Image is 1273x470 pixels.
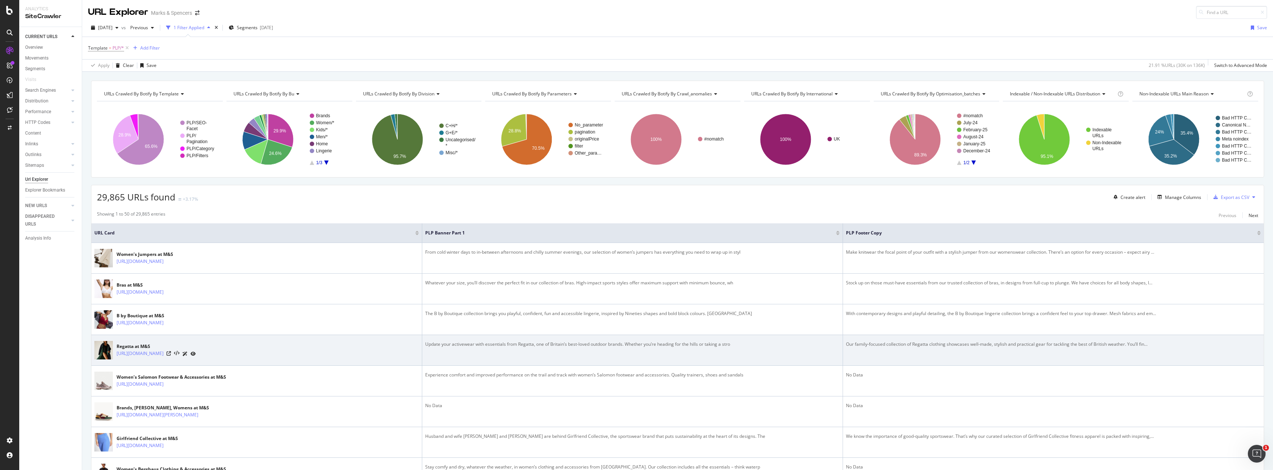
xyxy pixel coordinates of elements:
div: Outlinks [25,151,41,159]
button: Switch to Advanced Mode [1211,60,1267,71]
div: HTTP Codes [25,119,50,126]
img: main image [94,338,113,362]
img: main image [94,308,113,332]
svg: A chart. [226,107,352,172]
a: CURRENT URLS [25,33,69,41]
a: DISAPPEARED URLS [25,213,69,228]
span: Previous [127,24,148,31]
text: 100% [651,137,662,142]
text: Women/* [316,120,334,125]
svg: A chart. [97,107,223,172]
text: 1/3 [316,160,322,165]
button: Apply [88,60,110,71]
text: 89.3% [914,152,927,158]
div: Girlfriend Collective at M&S [117,435,196,442]
text: Bad HTTP C… [1222,158,1252,163]
text: Brands [316,113,330,118]
div: No Data [425,402,840,409]
span: PLP Banner Part 1 [425,230,825,236]
text: 35.2% [1164,153,1177,159]
span: URLs Crawled By Botify By optimisation_batches [881,91,980,97]
text: Men/* [316,134,328,139]
div: Movements [25,54,48,62]
div: Sitemaps [25,162,44,169]
div: Switch to Advanced Mode [1214,62,1267,68]
svg: A chart. [744,107,870,172]
text: 95.7% [393,154,406,159]
text: #nomatch [963,113,983,118]
div: Save [147,62,157,68]
iframe: Intercom live chat [1248,445,1266,463]
h4: URLs Crawled By Botify By bu [232,88,346,100]
text: PLP/SEO- [187,120,207,125]
a: [URL][DOMAIN_NAME] [117,319,164,327]
svg: A chart. [356,107,482,172]
text: August-24 [963,134,984,139]
a: [URL][DOMAIN_NAME] [117,350,164,357]
div: Make knitwear the focal point of your outfit with a stylish jumper from our womenswear collection... [846,249,1261,256]
img: main image [94,246,113,270]
button: Save [1248,22,1267,34]
a: [URL][DOMAIN_NAME] [117,381,164,388]
a: Performance [25,108,69,116]
div: arrow-right-arrow-left [195,10,199,16]
a: HTTP Codes [25,119,69,126]
button: Save [137,60,157,71]
text: URLs [1092,146,1104,151]
div: Visits [25,76,36,84]
text: 24.6% [269,151,282,156]
span: 2025 Sep. 13th [98,24,112,31]
a: Sitemaps [25,162,69,169]
text: PLP/Category [187,146,214,151]
span: Non-Indexable URLs Main Reason [1139,91,1209,97]
span: Segments [237,24,258,31]
a: [URL][DOMAIN_NAME] [117,258,164,265]
button: View HTML Source [174,351,179,356]
div: 21.91 % URLs ( 30K on 136K ) [1149,62,1205,68]
div: 1 Filter Applied [174,24,204,31]
div: B by Boutique at M&S [117,312,196,319]
a: Inlinks [25,140,69,148]
div: Inlinks [25,140,38,148]
div: Bras at M&S [117,282,196,288]
text: pagination [575,129,595,135]
button: Add Filter [130,44,160,53]
text: 65.6% [145,144,157,149]
a: Explorer Bookmarks [25,186,77,194]
text: Pagination [187,139,208,144]
text: Other_para… [575,151,602,156]
span: URLs Crawled By Botify By division [363,91,434,97]
span: = [109,45,111,51]
span: 29,865 URLs found [97,191,175,203]
text: PLP/Filters [187,153,208,158]
text: 35.4% [1180,131,1193,136]
div: Experience comfort and improved performance on the trail and track with women’s Salomon footwear ... [425,372,840,378]
button: Export as CSV [1210,191,1249,203]
span: URLs Crawled By Botify By international [751,91,833,97]
text: #nomatch [704,136,724,142]
div: [DATE] [260,24,273,31]
img: main image [94,430,113,454]
text: January-25 [963,141,985,146]
button: Previous [127,22,157,34]
a: Content [25,129,77,137]
span: URL Card [94,230,413,236]
div: Performance [25,108,51,116]
h4: URLs Crawled By Botify By international [750,88,863,100]
div: Save [1257,24,1267,31]
div: Segments [25,65,45,73]
div: times [213,24,219,31]
div: DISAPPEARED URLS [25,213,63,228]
text: Bad HTTP C… [1222,151,1252,156]
div: Marks & Spencers [151,9,192,17]
div: Clear [123,62,134,68]
div: Url Explorer [25,176,48,183]
div: Distribution [25,97,48,105]
div: No Data [846,402,1261,409]
div: Update your activewear with essentials from Regatta, one of Britain’s best-loved outdoor brands. ... [425,341,840,348]
div: No Data [846,372,1261,378]
div: Export as CSV [1221,194,1249,200]
text: 1/2 [963,160,970,165]
button: 1 Filter Applied [163,22,213,34]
